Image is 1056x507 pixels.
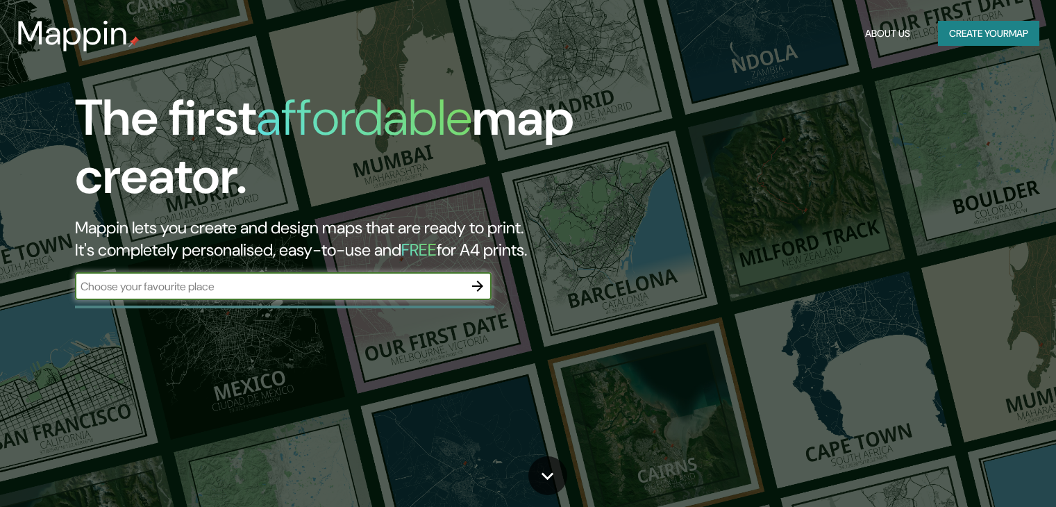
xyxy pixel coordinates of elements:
h1: affordable [256,85,472,150]
button: About Us [860,21,916,47]
h1: The first map creator. [75,89,603,217]
h3: Mappin [17,14,128,53]
input: Choose your favourite place [75,279,464,294]
h2: Mappin lets you create and design maps that are ready to print. It's completely personalised, eas... [75,217,603,261]
button: Create yourmap [938,21,1039,47]
img: mappin-pin [128,36,140,47]
h5: FREE [401,239,437,260]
